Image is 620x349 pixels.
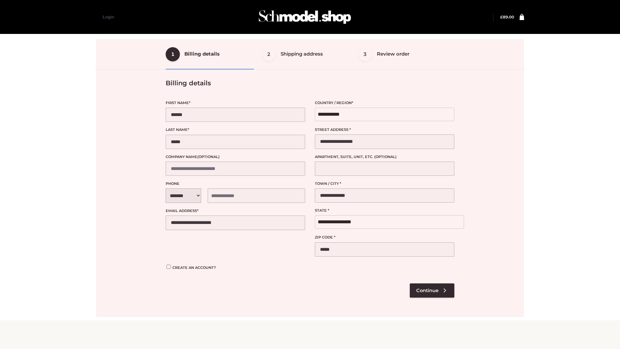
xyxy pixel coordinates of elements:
a: Login [103,15,114,19]
bdi: 89.00 [500,15,514,19]
img: Schmodel Admin 964 [256,4,353,30]
a: £89.00 [500,15,514,19]
span: £ [500,15,503,19]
